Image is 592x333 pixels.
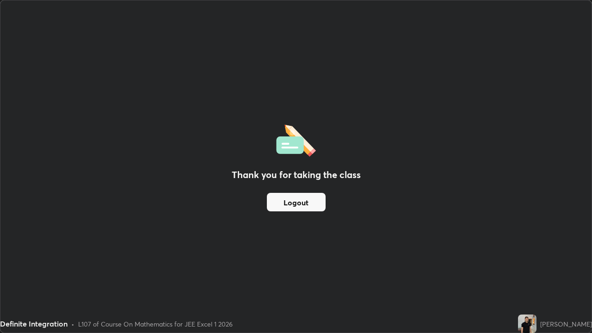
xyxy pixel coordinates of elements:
img: 098a6166d9bb4ad3a3ccfdcc9c8a09dd.jpg [518,314,536,333]
div: L107 of Course On Mathematics for JEE Excel 1 2026 [78,319,233,329]
div: • [71,319,74,329]
img: offlineFeedback.1438e8b3.svg [276,122,316,157]
button: Logout [267,193,326,211]
div: [PERSON_NAME] [540,319,592,329]
h2: Thank you for taking the class [232,168,361,182]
